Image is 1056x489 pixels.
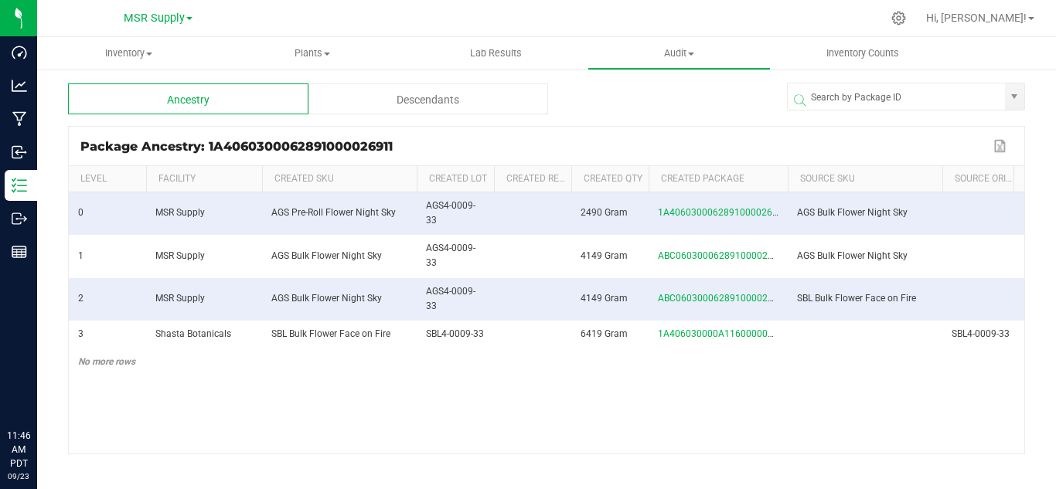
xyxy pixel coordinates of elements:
[146,166,262,192] th: Facility
[658,250,789,261] span: ABC060300062891000026463
[494,166,571,192] th: Created Ref Field
[942,166,1020,192] th: Source Origin Harvests
[7,429,30,470] p: 11:46 AM PDT
[68,83,308,114] div: Ancestry
[926,12,1027,24] span: Hi, [PERSON_NAME]!
[797,293,916,304] span: SBL Bulk Flower Face on Fire
[37,37,220,70] a: Inventory
[12,78,27,93] inline-svg: Analytics
[952,328,1010,339] span: SBL4-0009-33
[788,83,1006,111] input: Search by Package ID
[271,250,382,261] span: AGS Bulk Flower Night Sky
[426,200,475,226] span: AGS4-0009-33
[788,166,942,192] th: Source SKU
[78,293,83,304] span: 2
[155,328,231,339] span: Shasta Botanicals
[449,46,543,60] span: Lab Results
[80,139,990,154] div: Package Ancestry: 1A4060300062891000026911
[797,250,908,261] span: AGS Bulk Flower Night Sky
[581,293,628,304] span: 4149 Gram
[124,12,185,25] span: MSR Supply
[12,211,27,226] inline-svg: Outbound
[221,46,403,60] span: Plants
[588,37,771,70] a: Audit
[12,45,27,60] inline-svg: Dashboard
[12,144,27,160] inline-svg: Inbound
[78,207,83,218] span: 0
[271,207,396,218] span: AGS Pre-Roll Flower Night Sky
[220,37,404,70] a: Plants
[806,46,920,60] span: Inventory Counts
[658,207,789,218] span: 1A4060300062891000026911
[12,244,27,260] inline-svg: Reports
[417,166,494,192] th: Created Lot
[155,207,205,218] span: MSR Supply
[889,11,908,25] div: Manage settings
[426,243,475,268] span: AGS4-0009-33
[7,470,30,482] p: 09/23
[155,293,205,304] span: MSR Supply
[581,250,628,261] span: 4149 Gram
[426,328,484,339] span: SBL4-0009-33
[155,250,205,261] span: MSR Supply
[78,250,83,261] span: 1
[78,356,135,367] span: No more rows
[426,286,475,311] span: AGS4-0009-33
[271,328,390,339] span: SBL Bulk Flower Face on Fire
[658,328,789,339] span: 1A406030000A116000003901
[990,136,1013,156] button: Export to Excel
[771,37,954,70] a: Inventory Counts
[37,46,220,60] span: Inventory
[15,365,62,412] iframe: Resource center
[78,328,83,339] span: 3
[581,328,628,339] span: 6419 Gram
[571,166,649,192] th: Created Qty
[271,293,382,304] span: AGS Bulk Flower Night Sky
[12,178,27,193] inline-svg: Inventory
[649,166,788,192] th: Created Package
[581,207,628,218] span: 2490 Gram
[262,166,417,192] th: Created SKU
[797,207,908,218] span: AGS Bulk Flower Night Sky
[404,37,587,70] a: Lab Results
[69,166,146,192] th: Level
[658,293,789,304] span: ABC060300062891000026460
[588,46,770,60] span: Audit
[12,111,27,127] inline-svg: Manufacturing
[308,83,549,114] div: Descendants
